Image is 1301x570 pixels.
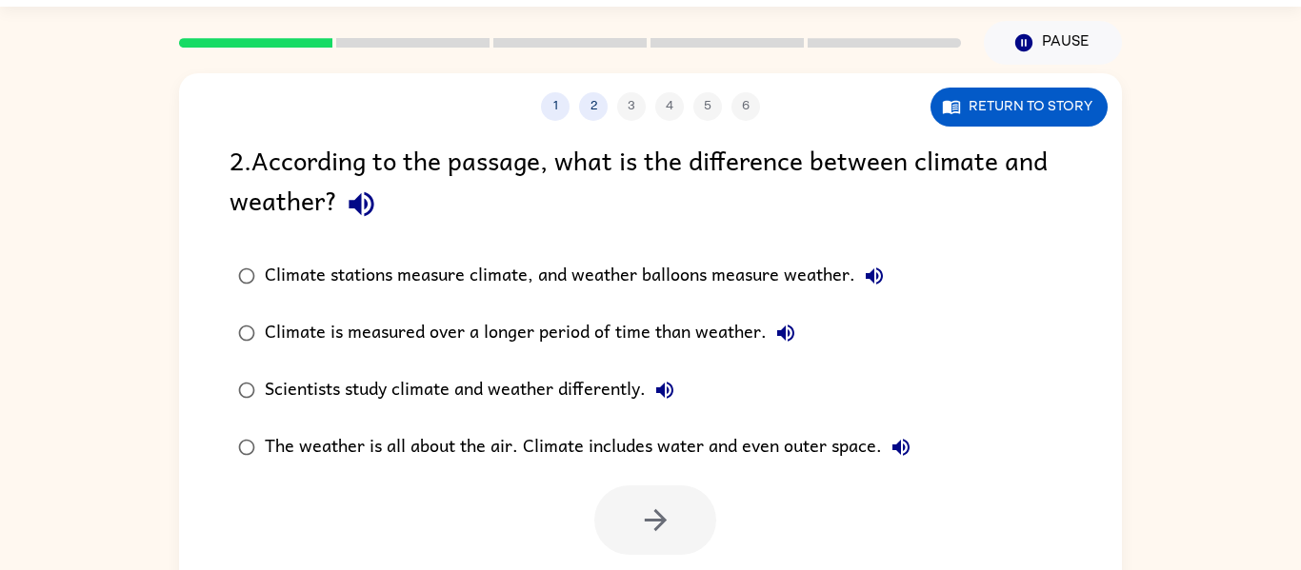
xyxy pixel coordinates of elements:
button: Climate is measured over a longer period of time than weather. [767,314,805,352]
div: Climate stations measure climate, and weather balloons measure weather. [265,257,893,295]
button: Return to story [931,88,1108,127]
button: Climate stations measure climate, and weather balloons measure weather. [855,257,893,295]
div: 2 . According to the passage, what is the difference between climate and weather? [230,140,1071,228]
div: Scientists study climate and weather differently. [265,371,684,409]
button: Scientists study climate and weather differently. [646,371,684,409]
div: Climate is measured over a longer period of time than weather. [265,314,805,352]
button: 1 [541,92,570,121]
button: The weather is all about the air. Climate includes water and even outer space. [882,428,920,466]
button: 2 [579,92,608,121]
button: Pause [984,21,1122,65]
div: The weather is all about the air. Climate includes water and even outer space. [265,428,920,466]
